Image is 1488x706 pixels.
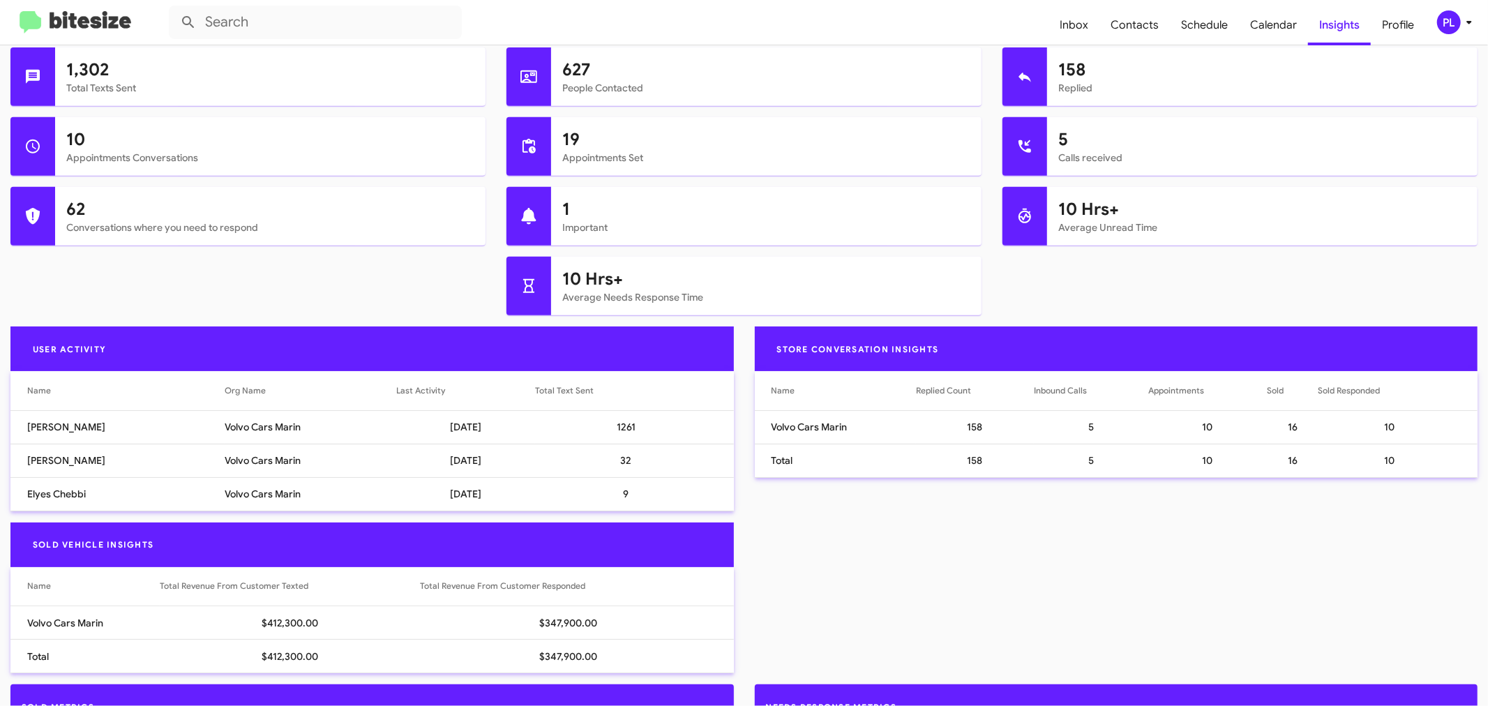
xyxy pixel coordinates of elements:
[772,384,795,398] div: Name
[225,444,396,477] td: Volvo Cars Marin
[1034,444,1148,477] td: 5
[420,579,585,593] div: Total Revenue From Customer Responded
[535,444,734,477] td: 32
[160,579,308,593] div: Total Revenue From Customer Texted
[772,384,917,398] div: Name
[169,6,462,39] input: Search
[27,384,225,398] div: Name
[755,444,917,477] td: Total
[562,268,970,290] h1: 10 Hrs+
[1034,410,1148,444] td: 5
[27,579,51,593] div: Name
[66,220,474,234] mat-card-subtitle: Conversations where you need to respond
[22,344,117,354] span: User Activity
[396,384,535,398] div: Last Activity
[1058,220,1466,234] mat-card-subtitle: Average Unread Time
[10,477,225,511] td: Elyes Chebbi
[1425,10,1473,34] button: PL
[1049,5,1099,45] a: Inbox
[562,198,970,220] h1: 1
[420,579,717,593] div: Total Revenue From Customer Responded
[160,606,419,640] td: $412,300.00
[562,128,970,151] h1: 19
[535,477,734,511] td: 9
[10,640,160,673] td: Total
[1034,384,1087,398] div: Inbound Calls
[66,59,474,81] h1: 1,302
[1148,410,1268,444] td: 10
[396,444,535,477] td: [DATE]
[1099,5,1170,45] a: Contacts
[1058,59,1466,81] h1: 158
[562,290,970,304] mat-card-subtitle: Average Needs Response Time
[766,344,950,354] span: Store Conversation Insights
[10,444,225,477] td: [PERSON_NAME]
[396,384,445,398] div: Last Activity
[535,410,734,444] td: 1261
[1308,5,1371,45] a: Insights
[420,640,734,673] td: $347,900.00
[1318,410,1478,444] td: 10
[1148,384,1204,398] div: Appointments
[562,81,970,95] mat-card-subtitle: People Contacted
[916,384,971,398] div: Replied Count
[66,151,474,165] mat-card-subtitle: Appointments Conversations
[1371,5,1425,45] a: Profile
[22,539,165,550] span: Sold Vehicle Insights
[396,477,535,511] td: [DATE]
[916,410,1034,444] td: 158
[1058,128,1466,151] h1: 5
[1318,384,1381,398] div: Sold Responded
[916,384,1034,398] div: Replied Count
[755,410,917,444] td: Volvo Cars Marin
[562,59,970,81] h1: 627
[562,151,970,165] mat-card-subtitle: Appointments Set
[1148,384,1268,398] div: Appointments
[27,384,51,398] div: Name
[420,606,734,640] td: $347,900.00
[225,410,396,444] td: Volvo Cars Marin
[225,384,396,398] div: Org Name
[1268,384,1318,398] div: Sold
[535,384,717,398] div: Total Text Sent
[916,444,1034,477] td: 158
[1268,384,1284,398] div: Sold
[1268,444,1318,477] td: 16
[535,384,594,398] div: Total Text Sent
[1058,198,1466,220] h1: 10 Hrs+
[225,477,396,511] td: Volvo Cars Marin
[10,606,160,640] td: Volvo Cars Marin
[66,128,474,151] h1: 10
[66,198,474,220] h1: 62
[1058,151,1466,165] mat-card-subtitle: Calls received
[1318,444,1478,477] td: 10
[66,81,474,95] mat-card-subtitle: Total Texts Sent
[10,410,225,444] td: [PERSON_NAME]
[1437,10,1461,34] div: PL
[1268,410,1318,444] td: 16
[27,579,160,593] div: Name
[225,384,266,398] div: Org Name
[1239,5,1308,45] a: Calendar
[562,220,970,234] mat-card-subtitle: Important
[1170,5,1239,45] a: Schedule
[396,410,535,444] td: [DATE]
[160,579,419,593] div: Total Revenue From Customer Texted
[1318,384,1461,398] div: Sold Responded
[160,640,419,673] td: $412,300.00
[1148,444,1268,477] td: 10
[1034,384,1148,398] div: Inbound Calls
[1058,81,1466,95] mat-card-subtitle: Replied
